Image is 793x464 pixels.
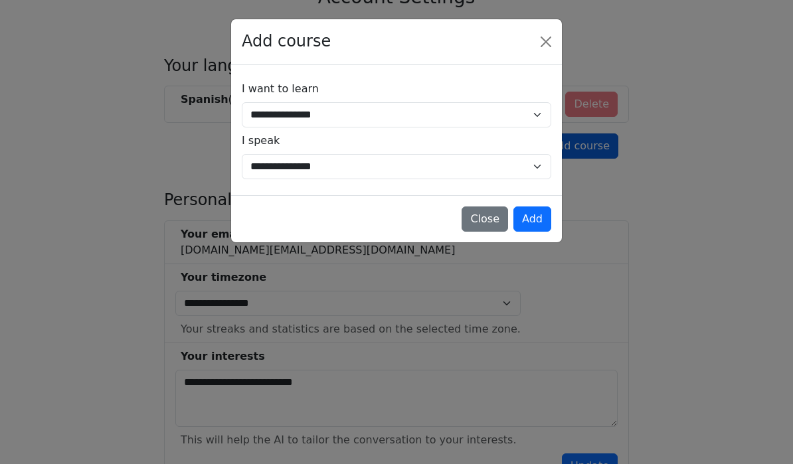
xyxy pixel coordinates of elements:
[462,206,508,232] button: Close
[513,206,551,232] button: Add
[242,81,319,97] label: I want to learn
[242,30,331,54] span: Add course
[535,31,557,52] button: Close
[242,133,280,149] label: I speak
